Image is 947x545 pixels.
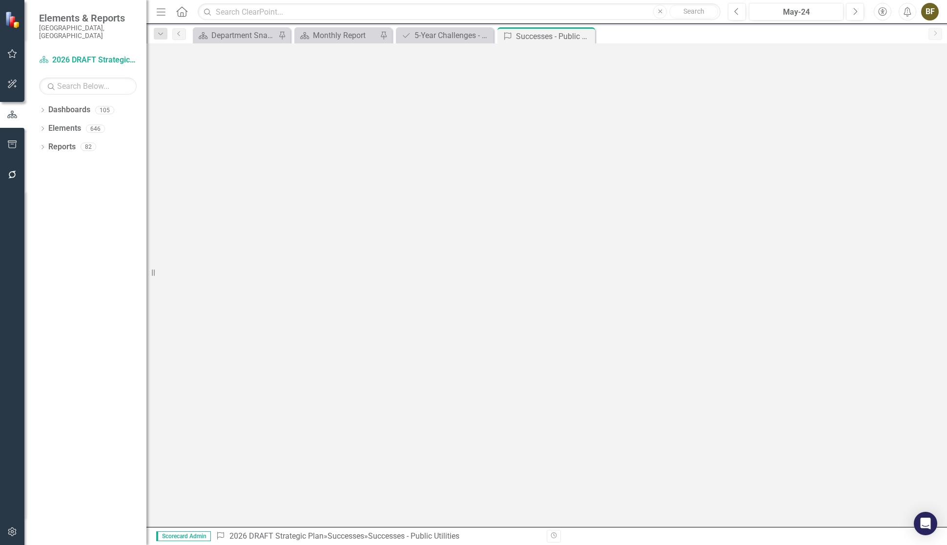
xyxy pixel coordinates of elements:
[313,29,377,41] div: Monthly Report
[195,29,276,41] a: Department Snapshot
[368,531,459,541] div: Successes - Public Utilities
[5,11,22,28] img: ClearPoint Strategy
[95,106,114,114] div: 105
[328,531,364,541] a: Successes
[752,6,840,18] div: May-24
[39,55,137,66] a: 2026 DRAFT Strategic Plan
[48,141,76,153] a: Reports
[81,143,96,151] div: 82
[48,123,81,134] a: Elements
[516,30,593,42] div: Successes - Public Utilities
[229,531,324,541] a: 2026 DRAFT Strategic Plan
[683,7,704,15] span: Search
[39,24,137,40] small: [GEOGRAPHIC_DATA], [GEOGRAPHIC_DATA]
[297,29,377,41] a: Monthly Report
[749,3,844,20] button: May-24
[921,3,939,20] button: BF
[39,78,137,95] input: Search Below...
[414,29,491,41] div: 5-Year Challenges - Public Utilities
[211,29,276,41] div: Department Snapshot
[156,531,211,541] span: Scorecard Admin
[914,512,937,535] div: Open Intercom Messenger
[198,3,721,20] input: Search ClearPoint...
[216,531,539,542] div: » »
[398,29,491,41] a: 5-Year Challenges - Public Utilities
[48,104,90,116] a: Dashboards
[669,5,718,19] button: Search
[39,12,137,24] span: Elements & Reports
[86,124,105,133] div: 646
